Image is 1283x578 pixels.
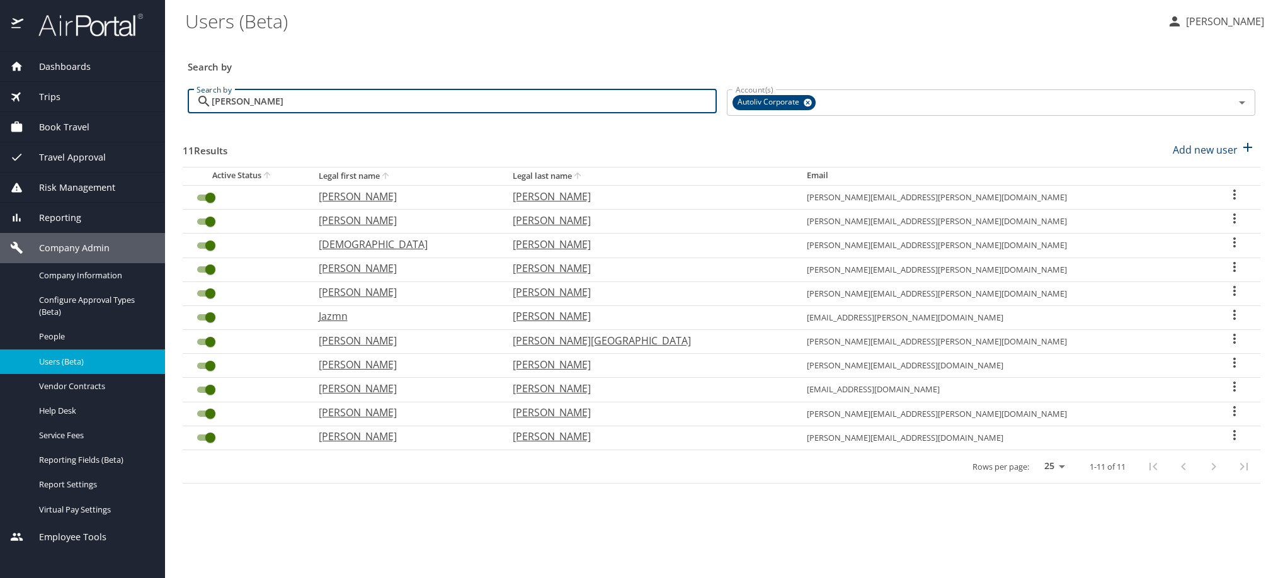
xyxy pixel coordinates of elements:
td: [PERSON_NAME][EMAIL_ADDRESS][DOMAIN_NAME] [797,354,1209,378]
h1: Users (Beta) [185,1,1157,40]
p: [PERSON_NAME] [513,285,782,300]
span: Travel Approval [23,150,106,164]
span: Dashboards [23,60,91,74]
p: [DEMOGRAPHIC_DATA] [319,237,488,252]
span: Virtual Pay Settings [39,504,150,516]
table: User Search Table [183,167,1260,484]
td: [PERSON_NAME][EMAIL_ADDRESS][PERSON_NAME][DOMAIN_NAME] [797,258,1209,281]
p: [PERSON_NAME] [319,213,488,228]
span: People [39,331,150,343]
span: Employee Tools [23,530,106,544]
th: Legal first name [309,167,503,185]
span: Reporting [23,211,81,225]
p: 1-11 of 11 [1090,463,1126,471]
span: Autoliv Corporate [733,96,807,109]
p: Rows per page: [972,463,1029,471]
td: [EMAIL_ADDRESS][PERSON_NAME][DOMAIN_NAME] [797,305,1209,329]
span: Company Information [39,269,150,281]
span: Book Travel [23,120,89,134]
p: [PERSON_NAME] [513,405,782,420]
img: airportal-logo.png [25,13,143,37]
td: [PERSON_NAME][EMAIL_ADDRESS][PERSON_NAME][DOMAIN_NAME] [797,330,1209,354]
p: [PERSON_NAME] [513,213,782,228]
th: Active Status [183,167,309,185]
p: [PERSON_NAME] [1182,14,1264,29]
td: [PERSON_NAME][EMAIL_ADDRESS][PERSON_NAME][DOMAIN_NAME] [797,281,1209,305]
p: [PERSON_NAME] [513,237,782,252]
td: [PERSON_NAME][EMAIL_ADDRESS][PERSON_NAME][DOMAIN_NAME] [797,234,1209,258]
p: [PERSON_NAME] [319,381,488,396]
span: Help Desk [39,405,150,417]
td: [PERSON_NAME][EMAIL_ADDRESS][PERSON_NAME][DOMAIN_NAME] [797,402,1209,426]
img: icon-airportal.png [11,13,25,37]
span: Reporting Fields (Beta) [39,454,150,466]
th: Legal last name [503,167,797,185]
p: [PERSON_NAME] [319,333,488,348]
td: [PERSON_NAME][EMAIL_ADDRESS][PERSON_NAME][DOMAIN_NAME] [797,185,1209,209]
p: Jazmn [319,309,488,324]
p: [PERSON_NAME][GEOGRAPHIC_DATA] [513,333,782,348]
button: [PERSON_NAME] [1162,10,1269,33]
p: [PERSON_NAME] [319,261,488,276]
p: [PERSON_NAME] [319,429,488,444]
th: Email [797,167,1209,185]
span: Configure Approval Types (Beta) [39,294,150,318]
button: Add new user [1168,136,1260,164]
h3: 11 Results [183,136,227,158]
p: [PERSON_NAME] [513,357,782,372]
p: [PERSON_NAME] [319,285,488,300]
span: Users (Beta) [39,356,150,368]
button: sort [261,170,274,182]
div: Autoliv Corporate [733,95,816,110]
button: sort [572,171,584,183]
p: [PERSON_NAME] [319,189,488,204]
td: [EMAIL_ADDRESS][DOMAIN_NAME] [797,378,1209,402]
p: [PERSON_NAME] [513,309,782,324]
p: [PERSON_NAME] [513,429,782,444]
p: [PERSON_NAME] [513,381,782,396]
p: [PERSON_NAME] [513,261,782,276]
span: Vendor Contracts [39,380,150,392]
td: [PERSON_NAME][EMAIL_ADDRESS][DOMAIN_NAME] [797,426,1209,450]
button: Open [1233,94,1251,111]
p: [PERSON_NAME] [319,405,488,420]
td: [PERSON_NAME][EMAIL_ADDRESS][PERSON_NAME][DOMAIN_NAME] [797,210,1209,234]
input: Search by name or email [212,89,717,113]
p: [PERSON_NAME] [513,189,782,204]
button: sort [380,171,392,183]
h3: Search by [188,52,1255,74]
select: rows per page [1034,457,1069,476]
span: Service Fees [39,429,150,441]
p: Add new user [1173,142,1238,157]
p: [PERSON_NAME] [319,357,488,372]
span: Report Settings [39,479,150,490]
span: Company Admin [23,241,110,255]
span: Trips [23,90,60,104]
span: Risk Management [23,181,115,195]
